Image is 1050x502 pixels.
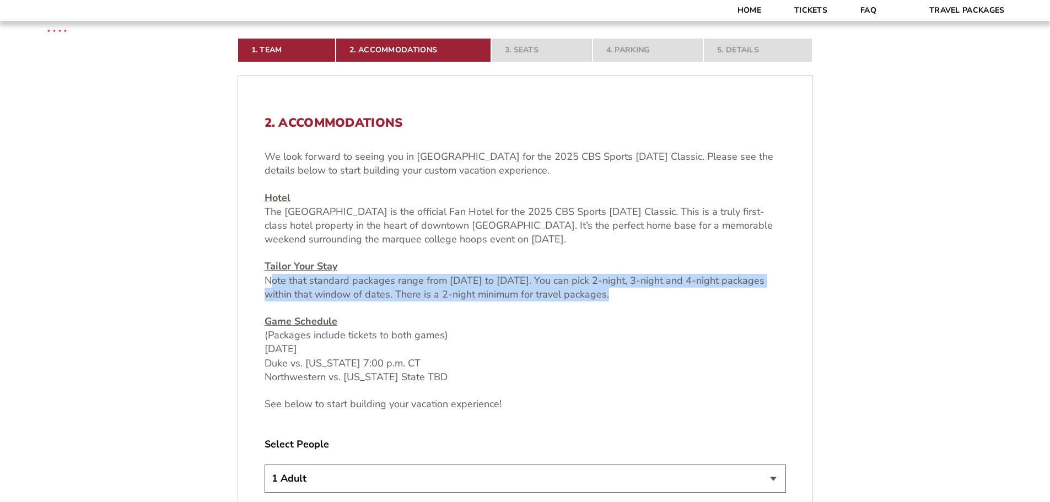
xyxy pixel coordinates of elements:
[265,191,290,204] u: Hotel
[265,260,786,301] p: Note that standard packages range from [DATE] to [DATE]. You can pick 2-night, 3-night and 4-nigh...
[265,116,786,130] h2: 2. Accommodations
[265,150,786,177] p: We look forward to seeing you in [GEOGRAPHIC_DATA] for the 2025 CBS Sports [DATE] Classic. Please...
[265,260,337,273] u: Tailor Your Stay
[33,6,81,53] img: CBS Sports Thanksgiving Classic
[265,397,502,411] span: See below to start building your vacation experience!
[238,38,336,62] a: 1. Team
[265,438,786,451] label: Select People
[265,315,337,328] u: Game Schedule
[265,315,786,384] p: (Packages include tickets to both games) [DATE] Duke vs. [US_STATE] 7:00 p.m. CT Northwestern vs....
[265,191,786,247] p: The [GEOGRAPHIC_DATA] is the official Fan Hotel for the 2025 CBS Sports [DATE] Classic. This is a...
